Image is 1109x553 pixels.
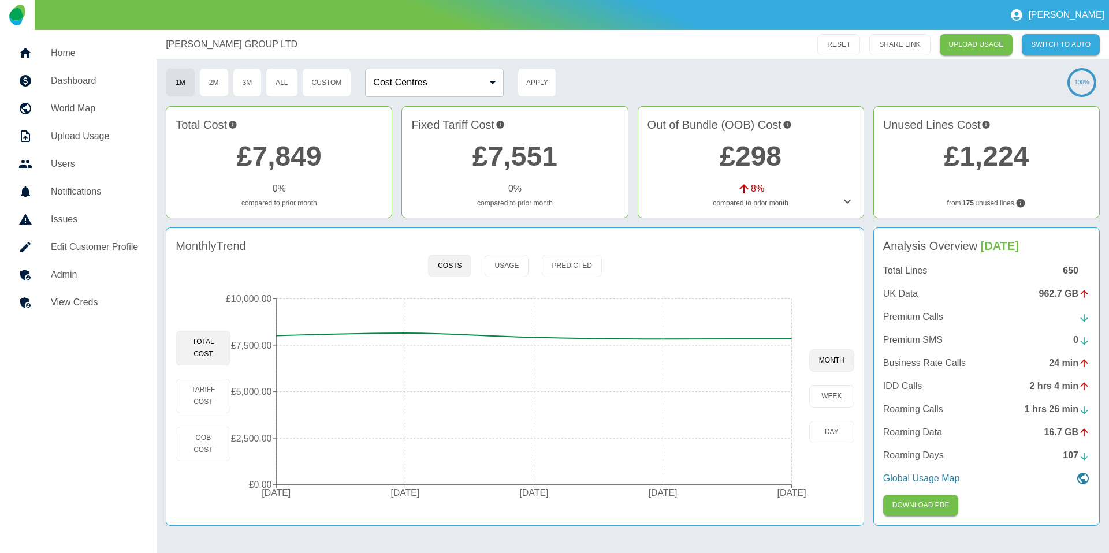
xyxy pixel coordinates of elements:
a: Users [9,150,147,178]
h5: View Creds [51,296,138,309]
a: Roaming Calls1 hrs 26 min [883,402,1090,416]
h4: Monthly Trend [176,237,246,255]
a: Global Usage Map [883,472,1090,485]
button: Costs [428,255,471,277]
a: Total Lines650 [883,264,1090,278]
a: IDD Calls2 hrs 4 min [883,379,1090,393]
button: OOB Cost [176,427,230,461]
a: Notifications [9,178,147,205]
p: Premium SMS [883,333,943,347]
a: Dashboard [9,67,147,95]
button: day [809,421,854,443]
tspan: [DATE] [262,488,291,498]
p: IDD Calls [883,379,922,393]
a: View Creds [9,289,147,316]
a: UPLOAD USAGE [940,34,1013,55]
div: 24 min [1049,356,1090,370]
p: Total Lines [883,264,928,278]
a: Edit Customer Profile [9,233,147,261]
a: Admin [9,261,147,289]
tspan: [DATE] [391,488,420,498]
h5: Home [51,46,138,60]
a: Business Rate Calls24 min [883,356,1090,370]
p: Premium Calls [883,310,943,324]
button: Click here to download the most recent invoice. If the current month’s invoice is unavailable, th... [883,495,958,516]
p: Business Rate Calls [883,356,966,370]
button: Total Cost [176,331,230,365]
div: 16.7 GB [1044,425,1090,439]
h5: Admin [51,268,138,282]
p: UK Data [883,287,918,301]
img: Logo [9,5,25,25]
h5: Dashboard [51,74,138,88]
button: week [809,385,854,408]
button: Tariff Cost [176,379,230,413]
button: SWITCH TO AUTO [1022,34,1100,55]
tspan: £5,000.00 [231,387,272,397]
button: [PERSON_NAME] [1005,3,1109,27]
div: 2 hrs 4 min [1030,379,1090,393]
h5: Edit Customer Profile [51,240,138,254]
a: World Map [9,95,147,122]
button: Predicted [542,255,601,277]
p: Roaming Data [883,425,942,439]
a: [PERSON_NAME] GROUP LTD [166,38,297,51]
tspan: £0.00 [249,480,272,490]
div: 962.7 GB [1039,287,1090,301]
h5: Issues [51,212,138,226]
tspan: [DATE] [520,488,549,498]
a: Roaming Data16.7 GB [883,425,1090,439]
div: 650 [1063,264,1090,278]
tspan: £7,500.00 [231,341,272,350]
button: Usage [485,255,529,277]
p: Roaming Calls [883,402,943,416]
a: UK Data962.7 GB [883,287,1090,301]
span: [DATE] [981,240,1019,252]
tspan: [DATE] [777,488,806,498]
a: Issues [9,205,147,233]
button: All [266,68,297,97]
button: RESET [817,34,860,55]
button: Apply [518,68,556,97]
text: 100% [1074,79,1089,85]
button: SHARE LINK [869,34,930,55]
button: month [809,349,854,372]
a: Premium SMS0 [883,333,1090,347]
tspan: £2,500.00 [231,434,272,443]
h5: World Map [51,102,138,115]
div: 1 hrs 26 min [1025,402,1090,416]
p: Roaming Days [883,449,944,462]
h4: Analysis Overview [883,237,1090,255]
a: Home [9,39,147,67]
tspan: £10,000.00 [226,294,272,304]
button: 2M [199,68,229,97]
div: 107 [1063,449,1090,462]
tspan: [DATE] [649,488,678,498]
a: Premium Calls [883,310,1090,324]
button: 1M [166,68,195,97]
p: Global Usage Map [883,472,960,485]
button: 3M [233,68,262,97]
p: [PERSON_NAME] [1028,10,1104,20]
div: 0 [1073,333,1090,347]
h5: Users [51,157,138,171]
h5: Upload Usage [51,129,138,143]
a: Upload Usage [9,122,147,150]
h5: Notifications [51,185,138,199]
button: Custom [302,68,352,97]
a: Roaming Days107 [883,449,1090,462]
